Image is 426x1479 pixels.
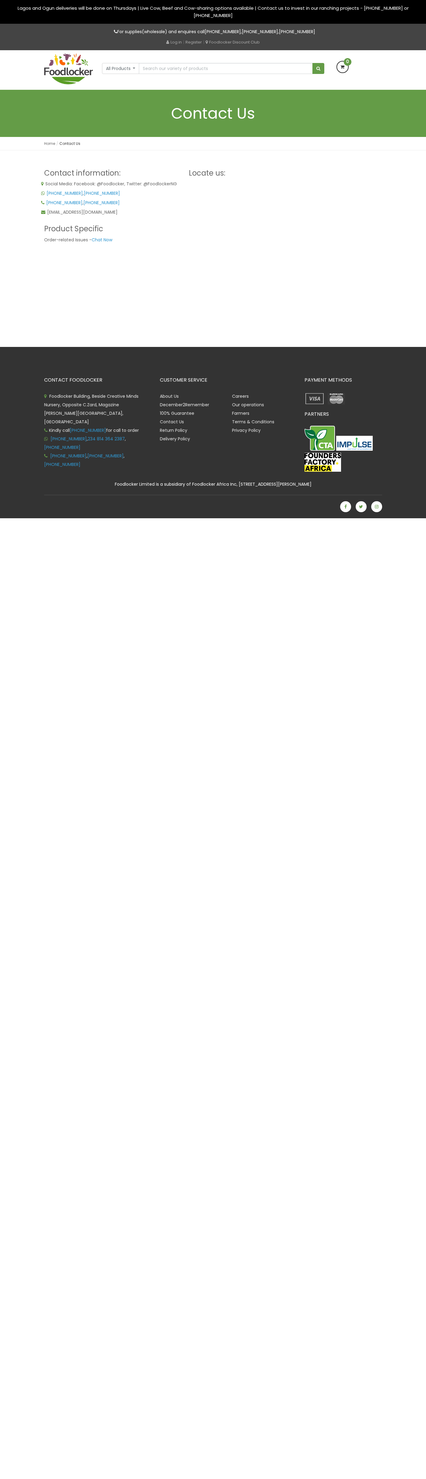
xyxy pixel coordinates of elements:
[232,402,264,408] a: Our operations
[44,461,80,467] a: [PHONE_NUMBER]
[232,419,274,425] a: Terms & Conditions
[70,427,106,433] a: [PHONE_NUMBER]
[44,236,180,243] p: Order-related Issues -
[344,58,351,66] span: 0
[47,190,83,196] a: [PHONE_NUMBER]
[87,453,124,459] a: [PHONE_NUMBER]
[102,63,139,74] button: All Products
[47,190,120,196] span: ,
[189,169,324,177] h3: Locate us:
[44,28,382,35] p: For supplies(wholesale) and enquires call , ,
[305,426,335,451] img: CTA
[83,200,120,206] a: [PHONE_NUMBER]
[160,410,194,416] a: 100% Guarantee
[232,427,261,433] a: Privacy Policy
[305,411,382,417] h3: PARTNERS
[44,53,93,84] img: FoodLocker
[44,444,80,450] a: [PHONE_NUMBER]
[51,436,87,442] a: [PHONE_NUMBER]
[232,393,249,399] a: Careers
[160,419,184,425] a: Contact Us
[44,225,180,233] h3: Product Specific
[160,402,209,408] a: December2Remember
[160,427,187,433] a: Return Policy
[305,377,382,383] h3: PAYMENT METHODS
[203,39,204,45] span: |
[305,453,341,472] img: FFA
[205,29,241,35] a: [PHONE_NUMBER]
[232,410,249,416] a: Farmers
[46,200,83,206] a: [PHONE_NUMBER]
[242,29,278,35] a: [PHONE_NUMBER]
[160,436,190,442] a: Delivery Policy
[47,209,118,215] span: [EMAIL_ADDRESS][DOMAIN_NAME]
[279,29,315,35] a: [PHONE_NUMBER]
[305,392,325,405] img: payment
[160,377,295,383] h3: CUSTOMER SERVICE
[84,190,120,196] a: [PHONE_NUMBER]
[44,377,151,383] h3: CONTACT FOODLOCKER
[326,392,347,405] img: payment
[45,181,177,187] span: Social Media: Facebook: @Foodlocker, Twitter: @FoodlockerNG
[46,200,120,206] span: ,
[206,39,260,45] a: Foodlocker Discount Club
[183,39,184,45] span: |
[185,39,202,45] a: Register
[160,393,179,399] a: About Us
[92,237,112,243] a: Chat Now
[18,5,409,19] span: Lagos and Ogun deliveries will be done on Thursdays | Live Cow, Beef and Cow-sharing options avai...
[44,427,139,433] span: Kindly call for call to order
[40,481,387,488] div: Foodlocker Limited is a subsidiary of Foodlocker Africa Inc, [STREET_ADDRESS][PERSON_NAME]
[88,436,125,442] a: 234 814 364 2387
[44,393,139,425] span: Foodlocker Building, Beside Creative Minds Nursery, Opposite C.Zard, Magazine [PERSON_NAME][GEOGR...
[44,141,55,146] a: Home
[139,63,312,74] input: Search our variety of products
[44,169,180,177] h3: Contact information:
[44,453,125,467] span: , ,
[166,39,182,45] a: Log in
[44,105,382,122] h1: Contact Us
[44,436,126,450] span: , ,
[50,453,86,459] a: [PHONE_NUMBER]
[336,436,373,451] img: Impulse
